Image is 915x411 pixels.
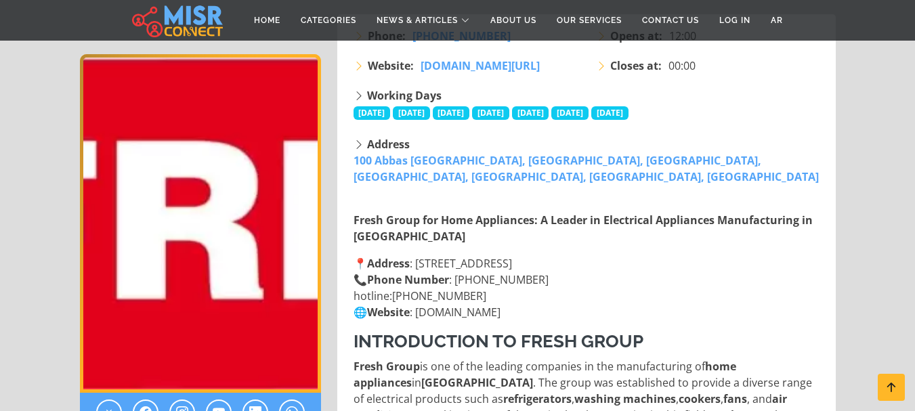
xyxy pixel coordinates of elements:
[547,7,632,33] a: Our Services
[367,137,410,152] strong: Address
[354,213,813,244] strong: Fresh Group for Home Appliances: A Leader in Electrical Appliances Manufacturing in [GEOGRAPHIC_D...
[393,106,430,120] span: [DATE]
[354,106,391,120] span: [DATE]
[480,7,547,33] a: About Us
[574,391,676,406] strong: washing machines
[366,7,480,33] a: News & Articles
[354,153,819,184] a: 100 Abbas [GEOGRAPHIC_DATA], [GEOGRAPHIC_DATA], [GEOGRAPHIC_DATA], [GEOGRAPHIC_DATA], [GEOGRAPHIC...
[512,106,549,120] span: [DATE]
[367,256,410,271] strong: Address
[354,255,822,320] p: 📍 : [STREET_ADDRESS] 📞 : [PHONE_NUMBER] hotline:[PHONE_NUMBER] 🌐 : [DOMAIN_NAME]
[80,54,321,393] div: 1 / 1
[503,391,572,406] strong: refrigerators
[591,106,629,120] span: [DATE]
[367,88,442,103] strong: Working Days
[433,106,470,120] span: [DATE]
[421,58,540,73] span: [DOMAIN_NAME][URL]
[709,7,761,33] a: Log in
[244,7,291,33] a: Home
[761,7,793,33] a: AR
[723,391,747,406] strong: fans
[367,272,449,287] strong: Phone Number
[472,106,509,120] span: [DATE]
[421,375,533,390] strong: [GEOGRAPHIC_DATA]
[551,106,589,120] span: [DATE]
[132,3,223,37] img: main.misr_connect
[377,14,458,26] span: News & Articles
[632,7,709,33] a: Contact Us
[354,359,736,390] strong: home appliances
[80,54,321,393] img: Fresh Group
[367,305,410,320] strong: Website
[668,58,696,74] span: 00:00
[679,391,721,406] strong: cookers
[421,58,540,74] a: [DOMAIN_NAME][URL]
[354,331,822,352] h3: Introduction to Fresh Group
[368,58,414,74] strong: Website:
[610,58,662,74] strong: Closes at:
[354,359,420,374] strong: Fresh Group
[291,7,366,33] a: Categories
